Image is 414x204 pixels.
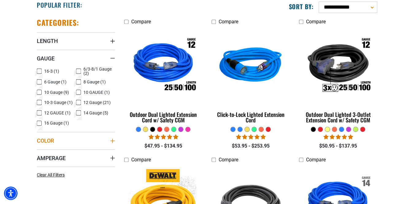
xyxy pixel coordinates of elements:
span: 10 GAUGE (1) [83,90,110,94]
span: 6 Gauge (1) [44,80,67,84]
span: 16-3 (1) [44,69,59,73]
div: Outdoor Dual Lighted 3-Outlet Extension Cord w/ Safety CGM [299,112,377,123]
label: Sort by: [289,2,314,10]
div: $53.95 - $253.95 [212,142,290,150]
img: blue [212,31,289,101]
span: 10-3 Gauge (1) [44,100,73,105]
span: 4.80 stars [323,134,353,140]
div: $47.95 - $134.95 [124,142,202,150]
span: Length [37,37,58,44]
span: 6/3-8/1 Gauge (2) [83,67,113,75]
a: Clear All Filters [37,172,67,178]
span: Amperage [37,155,66,162]
div: Accessibility Menu [4,187,17,200]
summary: Length [37,32,115,49]
a: blue Click-to-Lock Lighted Extension Cord [212,28,290,126]
span: Gauge [37,55,55,62]
a: Outdoor Dual Lighted Extension Cord w/ Safety CGM Outdoor Dual Lighted Extension Cord w/ Safety CGM [124,28,202,126]
span: Color [37,137,54,144]
h2: Categories: [37,18,79,27]
summary: Gauge [37,50,115,67]
span: 4.87 stars [236,134,265,140]
span: 8 Gauge (1) [83,80,106,84]
span: Compare [219,157,238,163]
summary: Color [37,132,115,149]
div: $50.95 - $137.95 [299,142,377,150]
span: Compare [306,157,326,163]
summary: Amperage [37,149,115,167]
a: Outdoor Dual Lighted 3-Outlet Extension Cord w/ Safety CGM Outdoor Dual Lighted 3-Outlet Extensio... [299,28,377,126]
span: Clear All Filters [37,172,65,177]
div: Outdoor Dual Lighted Extension Cord w/ Safety CGM [124,112,202,123]
img: Outdoor Dual Lighted 3-Outlet Extension Cord w/ Safety CGM [299,31,377,101]
span: Compare [131,19,151,25]
span: 16 Gauge (1) [44,121,69,125]
span: 12 Gauge (21) [83,100,111,105]
span: Compare [219,19,238,25]
div: Click-to-Lock Lighted Extension Cord [212,112,290,123]
span: 14 Gauge (5) [83,111,108,115]
img: Outdoor Dual Lighted Extension Cord w/ Safety CGM [125,31,202,101]
h2: Popular Filter: [37,1,82,9]
span: Compare [131,157,151,163]
span: 10 Gauge (9) [44,90,69,94]
span: 4.81 stars [148,134,178,140]
span: 12 GAUGE (1) [44,111,71,115]
span: Compare [306,19,326,25]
